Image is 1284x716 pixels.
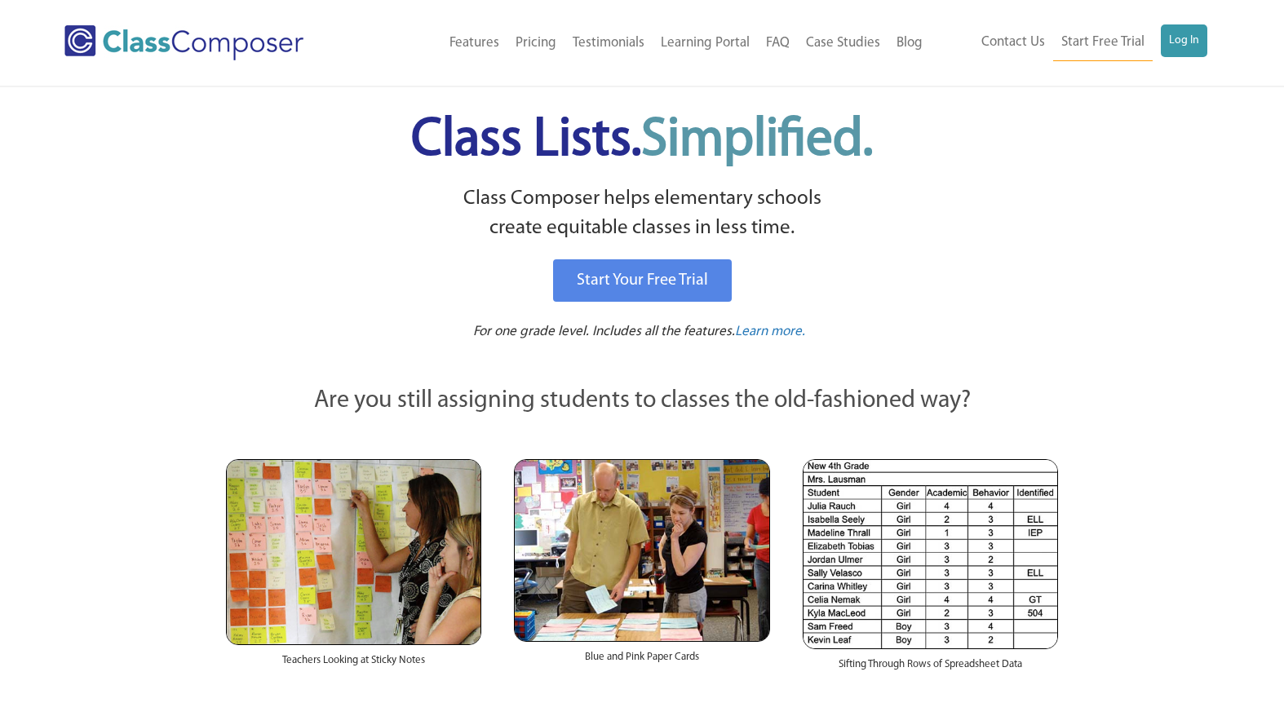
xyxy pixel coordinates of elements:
[803,649,1058,688] div: Sifting Through Rows of Spreadsheet Data
[735,322,805,343] a: Learn more.
[226,383,1058,419] p: Are you still assigning students to classes the old-fashioned way?
[653,25,758,61] a: Learning Portal
[514,642,769,681] div: Blue and Pink Paper Cards
[1053,24,1153,61] a: Start Free Trial
[798,25,888,61] a: Case Studies
[507,25,565,61] a: Pricing
[1161,24,1207,57] a: Log In
[577,272,708,289] span: Start Your Free Trial
[803,459,1058,649] img: Spreadsheets
[226,459,481,645] img: Teachers Looking at Sticky Notes
[473,325,735,338] span: For one grade level. Includes all the features.
[226,645,481,684] div: Teachers Looking at Sticky Notes
[735,325,805,338] span: Learn more.
[888,25,931,61] a: Blog
[224,184,1060,244] p: Class Composer helps elementary schools create equitable classes in less time.
[553,259,732,302] a: Start Your Free Trial
[565,25,653,61] a: Testimonials
[365,25,931,61] nav: Header Menu
[641,114,873,167] span: Simplified.
[758,25,798,61] a: FAQ
[441,25,507,61] a: Features
[931,24,1207,61] nav: Header Menu
[411,114,873,167] span: Class Lists.
[64,25,303,60] img: Class Composer
[514,459,769,641] img: Blue and Pink Paper Cards
[973,24,1053,60] a: Contact Us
